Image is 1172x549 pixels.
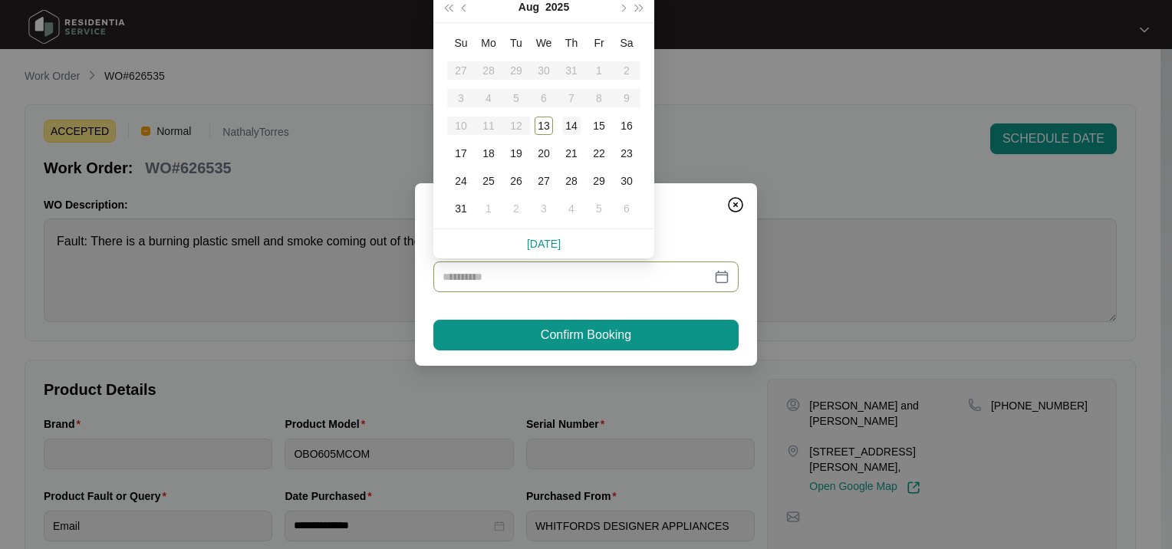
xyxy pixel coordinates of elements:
div: 21 [562,144,581,163]
th: Su [447,29,475,57]
td: 2025-08-31 [447,195,475,222]
img: closeCircle [726,196,745,214]
td: 2025-08-27 [530,167,558,195]
div: 23 [617,144,636,163]
th: Fr [585,29,613,57]
div: 25 [479,172,498,190]
td: 2025-08-22 [585,140,613,167]
td: 2025-08-13 [530,112,558,140]
div: 20 [535,144,553,163]
td: 2025-08-17 [447,140,475,167]
td: 2025-09-03 [530,195,558,222]
td: 2025-08-30 [613,167,640,195]
td: 2025-09-01 [475,195,502,222]
div: 18 [479,144,498,163]
div: 14 [562,117,581,135]
div: 15 [590,117,608,135]
td: 2025-09-04 [558,195,585,222]
td: 2025-09-02 [502,195,530,222]
div: 5 [590,199,608,218]
th: Th [558,29,585,57]
div: 3 [535,199,553,218]
th: Mo [475,29,502,57]
td: 2025-09-05 [585,195,613,222]
th: Tu [502,29,530,57]
button: Close [723,192,748,217]
div: 1 [479,199,498,218]
div: 31 [452,199,470,218]
td: 2025-08-20 [530,140,558,167]
input: Date [443,268,711,285]
th: Sa [613,29,640,57]
td: 2025-08-19 [502,140,530,167]
div: 6 [617,199,636,218]
td: 2025-08-14 [558,112,585,140]
td: 2025-08-21 [558,140,585,167]
td: 2025-08-28 [558,167,585,195]
div: 17 [452,144,470,163]
div: 24 [452,172,470,190]
div: 13 [535,117,553,135]
div: 29 [590,172,608,190]
div: 27 [535,172,553,190]
th: We [530,29,558,57]
td: 2025-09-06 [613,195,640,222]
td: 2025-08-16 [613,112,640,140]
a: [DATE] [527,238,561,250]
td: 2025-08-23 [613,140,640,167]
td: 2025-08-18 [475,140,502,167]
button: Confirm Booking [433,320,739,350]
td: 2025-08-24 [447,167,475,195]
div: 16 [617,117,636,135]
td: 2025-08-15 [585,112,613,140]
span: Confirm Booking [541,326,631,344]
td: 2025-08-25 [475,167,502,195]
div: 4 [562,199,581,218]
div: 28 [562,172,581,190]
div: 19 [507,144,525,163]
div: 30 [617,172,636,190]
td: 2025-08-29 [585,167,613,195]
div: 2 [507,199,525,218]
div: 22 [590,144,608,163]
div: 26 [507,172,525,190]
td: 2025-08-26 [502,167,530,195]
